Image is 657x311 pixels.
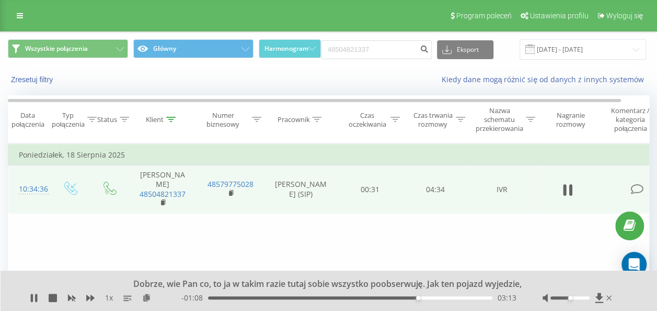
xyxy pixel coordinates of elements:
span: - 01:08 [181,293,208,303]
button: Główny [133,39,253,58]
button: Eksport [437,40,493,59]
input: Wyszukiwanie według numeru [321,40,432,59]
span: Wyloguj się [606,12,643,20]
button: Wszystkie połączenia [8,39,128,58]
span: 03:13 [498,293,516,303]
span: Wszystkie połączenia [25,45,88,53]
div: Typ połączenia [52,111,85,129]
div: Status [97,115,117,124]
div: Czas oczekiwania [347,111,388,129]
span: Program poleceń [456,12,512,20]
div: Nagranie rozmowy [545,111,596,129]
div: Accessibility label [416,296,420,300]
a: 48504821337 [140,189,186,199]
a: 48579775028 [208,179,253,189]
div: Numer biznesowy [197,111,250,129]
div: Data połączenia [8,111,47,129]
div: Pracownik [277,115,309,124]
div: Open Intercom Messenger [621,252,647,277]
div: Accessibility label [568,296,572,300]
span: Ustawienia profilu [530,12,589,20]
span: 1 x [105,293,113,303]
td: [PERSON_NAME] [129,165,197,214]
button: Zresetuj filtry [8,75,58,84]
td: [PERSON_NAME] (SIP) [264,165,338,214]
td: IVR [468,165,536,214]
td: 04:34 [403,165,468,214]
div: Czas trwania rozmowy [412,111,453,129]
div: 10:34:36 [19,179,40,199]
a: Kiedy dane mogą różnić się od danych z innych systemów [441,74,649,84]
span: Harmonogram [264,45,308,52]
div: Klient [146,115,164,124]
button: Harmonogram [259,39,320,58]
div: Nazwa schematu przekierowania [476,106,523,133]
td: 00:31 [338,165,403,214]
div: Dobrze, wie Pan co, to ja w takim razie tutaj sobie wszystko poobserwuję. Jak ten pojazd wyjedzie, [88,279,556,290]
